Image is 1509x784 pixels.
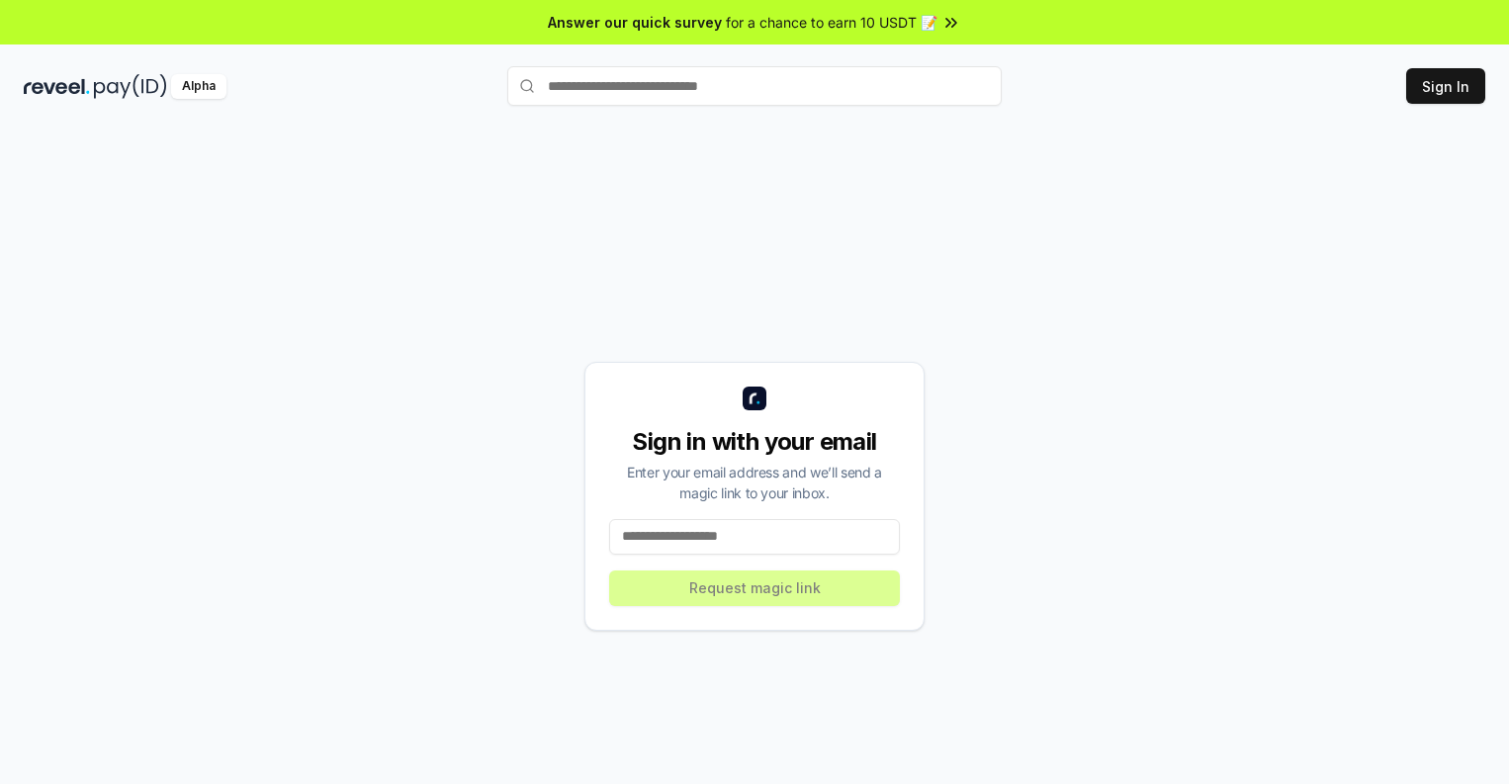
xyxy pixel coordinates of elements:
[743,387,766,410] img: logo_small
[609,426,900,458] div: Sign in with your email
[1406,68,1485,104] button: Sign In
[24,74,90,99] img: reveel_dark
[726,12,937,33] span: for a chance to earn 10 USDT 📝
[548,12,722,33] span: Answer our quick survey
[94,74,167,99] img: pay_id
[609,462,900,503] div: Enter your email address and we’ll send a magic link to your inbox.
[171,74,226,99] div: Alpha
